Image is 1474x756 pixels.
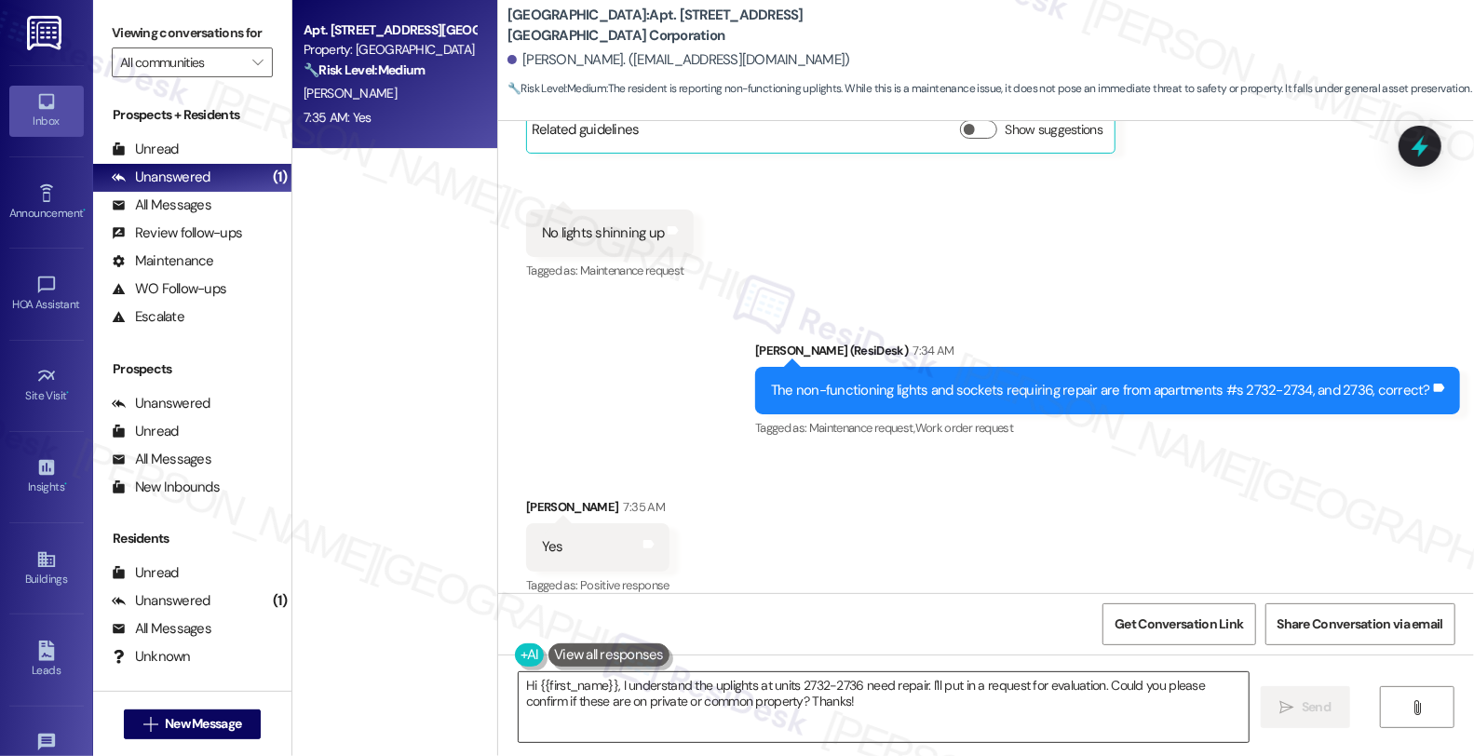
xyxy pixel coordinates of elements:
label: Show suggestions [1005,120,1102,140]
div: [PERSON_NAME] [526,497,669,523]
span: Work order request [915,420,1013,436]
span: Get Conversation Link [1115,614,1243,634]
div: Tagged as: [526,572,669,599]
strong: 🔧 Risk Level: Medium [304,61,425,78]
div: WO Follow-ups [112,279,226,299]
strong: 🔧 Risk Level: Medium [507,81,606,96]
div: Escalate [112,307,184,327]
div: Unread [112,563,179,583]
div: Tagged as: [755,414,1460,441]
span: Maintenance request , [809,420,915,436]
a: Site Visit • [9,360,84,411]
a: HOA Assistant [9,269,84,319]
div: Unanswered [112,168,210,187]
i:  [252,55,263,70]
i:  [143,717,157,732]
div: (1) [268,163,291,192]
span: • [64,478,67,491]
div: All Messages [112,450,211,469]
div: No lights shinning up [542,223,664,243]
div: 7:35 AM [619,497,665,517]
div: Unanswered [112,394,210,413]
button: Send [1261,686,1351,728]
div: New Inbounds [112,478,220,497]
a: Buildings [9,544,84,594]
div: Yes [542,537,563,557]
div: Unread [112,422,179,441]
span: New Message [165,714,241,734]
div: (1) [268,587,291,615]
div: All Messages [112,619,211,639]
div: Review follow-ups [112,223,242,243]
div: Tagged as: [526,257,694,284]
div: Unknown [112,647,191,667]
div: Prospects + Residents [93,105,291,125]
div: [PERSON_NAME]. ([EMAIL_ADDRESS][DOMAIN_NAME]) [507,50,850,70]
textarea: Hi {{first_name}}, I understand the uplights at units 2732-2736 need repair. I'll put in a reques... [519,672,1249,742]
img: ResiDesk Logo [27,16,65,50]
span: • [67,386,70,399]
label: Viewing conversations for [112,19,273,47]
div: Related guidelines [532,120,640,147]
div: Prospects [93,359,291,379]
span: Maintenance request [580,263,684,278]
button: Get Conversation Link [1102,603,1255,645]
b: [GEOGRAPHIC_DATA]: Apt. [STREET_ADDRESS][GEOGRAPHIC_DATA] Corporation [507,6,880,46]
div: Residents [93,529,291,548]
div: 7:35 AM: Yes [304,109,372,126]
button: New Message [124,709,262,739]
div: Property: [GEOGRAPHIC_DATA] [304,40,476,60]
input: All communities [120,47,243,77]
span: Send [1302,697,1331,717]
div: Maintenance [112,251,214,271]
div: Unanswered [112,591,210,611]
span: • [83,204,86,217]
div: Unread [112,140,179,159]
div: Apt. [STREET_ADDRESS][GEOGRAPHIC_DATA] Corporation [304,20,476,40]
a: Inbox [9,86,84,136]
a: Leads [9,635,84,685]
i:  [1410,700,1424,715]
div: [PERSON_NAME] (ResiDesk) [755,341,1460,367]
div: The non-functioning lights and sockets requiring repair are from apartments #s 2732-2734, and 273... [771,381,1430,400]
div: 7:34 AM [908,341,953,360]
i:  [1280,700,1294,715]
div: All Messages [112,196,211,215]
span: : The resident is reporting non-functioning uplights. While this is a maintenance issue, it does ... [507,79,1471,99]
span: Share Conversation via email [1278,614,1443,634]
a: Insights • [9,452,84,502]
button: Share Conversation via email [1265,603,1455,645]
span: Positive response [580,577,669,593]
span: [PERSON_NAME] [304,85,397,101]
